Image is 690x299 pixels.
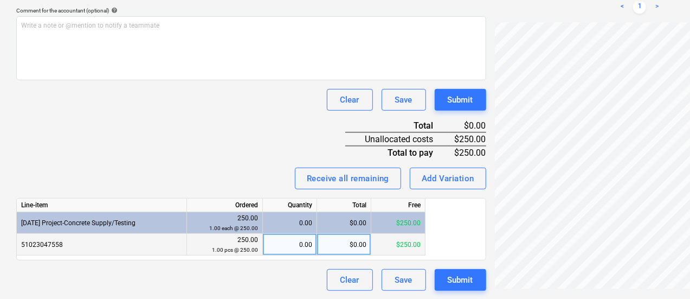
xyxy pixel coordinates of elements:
[340,93,359,107] div: Clear
[191,235,258,255] div: 250.00
[371,199,425,212] div: Free
[295,168,401,189] button: Receive all remaining
[317,234,371,256] div: $0.00
[267,212,312,234] div: 0.00
[371,234,425,256] div: $250.00
[435,269,486,291] button: Submit
[650,1,663,14] a: Next page
[451,132,486,146] div: $250.00
[448,93,473,107] div: Submit
[109,7,118,14] span: help
[340,273,359,287] div: Clear
[448,273,473,287] div: Submit
[633,1,646,14] a: Page 1 is your current page
[345,132,451,146] div: Unallocated costs
[17,234,187,256] div: 51023047558
[451,146,486,159] div: $250.00
[187,199,263,212] div: Ordered
[451,119,486,132] div: $0.00
[317,212,371,234] div: $0.00
[16,7,486,14] div: Comment for the accountant (optional)
[616,1,629,14] a: Previous page
[327,269,373,291] button: Clear
[327,89,373,111] button: Clear
[395,93,412,107] div: Save
[263,199,317,212] div: Quantity
[21,219,136,227] span: 3-05-01 Project-Concrete Supply/Testing
[212,247,258,253] small: 1.00 pcs @ 250.00
[209,225,258,231] small: 1.00 each @ 250.00
[371,212,425,234] div: $250.00
[345,119,451,132] div: Total
[382,89,426,111] button: Save
[317,199,371,212] div: Total
[267,234,312,256] div: 0.00
[345,146,451,159] div: Total to pay
[395,273,412,287] div: Save
[382,269,426,291] button: Save
[410,168,486,189] button: Add Variation
[307,171,389,186] div: Receive all remaining
[636,247,690,299] iframe: Chat Widget
[422,171,474,186] div: Add Variation
[435,89,486,111] button: Submit
[17,199,187,212] div: Line-item
[191,213,258,233] div: 250.00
